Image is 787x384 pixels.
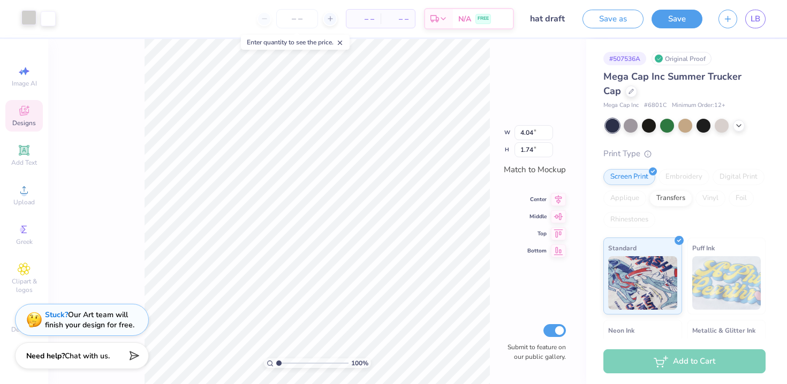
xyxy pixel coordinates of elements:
[695,190,725,206] div: Vinyl
[12,79,37,88] span: Image AI
[603,52,646,65] div: # 507536A
[608,256,677,310] img: Standard
[603,148,766,160] div: Print Type
[5,277,43,294] span: Clipart & logos
[527,247,547,255] span: Bottom
[603,70,741,97] span: Mega Cap Inc Summer Trucker Cap
[522,8,574,29] input: Untitled Design
[26,351,65,361] strong: Need help?
[387,13,408,25] span: – –
[692,242,715,254] span: Puff Ink
[13,198,35,206] span: Upload
[582,10,644,28] button: Save as
[692,256,761,310] img: Puff Ink
[745,10,766,28] a: LB
[45,310,134,330] div: Our Art team will finish your design for free.
[11,325,37,334] span: Decorate
[11,158,37,167] span: Add Text
[751,13,760,25] span: LB
[713,169,765,185] div: Digital Print
[527,196,547,203] span: Center
[603,190,646,206] div: Applique
[65,351,110,361] span: Chat with us.
[353,13,374,25] span: – –
[276,9,318,28] input: – –
[649,190,692,206] div: Transfers
[45,310,68,320] strong: Stuck?
[608,325,634,336] span: Neon Ink
[527,213,547,220] span: Middle
[351,358,368,368] span: 100 %
[478,15,489,22] span: FREE
[603,169,655,185] div: Screen Print
[12,119,36,127] span: Designs
[652,10,702,28] button: Save
[692,325,755,336] span: Metallic & Glitter Ink
[458,13,471,25] span: N/A
[672,101,725,110] span: Minimum Order: 12 +
[608,242,637,254] span: Standard
[603,101,639,110] span: Mega Cap Inc
[729,190,754,206] div: Foil
[241,35,350,50] div: Enter quantity to see the price.
[652,52,712,65] div: Original Proof
[16,237,33,246] span: Greek
[527,230,547,237] span: Top
[603,212,655,228] div: Rhinestones
[644,101,667,110] span: # 6801C
[659,169,709,185] div: Embroidery
[502,342,566,362] label: Submit to feature on our public gallery.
